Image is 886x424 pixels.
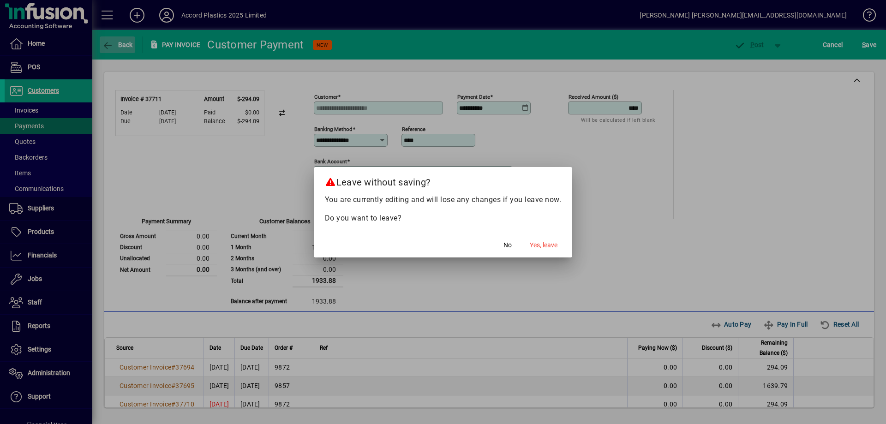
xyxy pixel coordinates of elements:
button: No [493,237,522,254]
p: You are currently editing and will lose any changes if you leave now. [325,194,562,205]
span: Yes, leave [530,240,557,250]
h2: Leave without saving? [314,167,573,194]
p: Do you want to leave? [325,213,562,224]
button: Yes, leave [526,237,561,254]
span: No [503,240,512,250]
